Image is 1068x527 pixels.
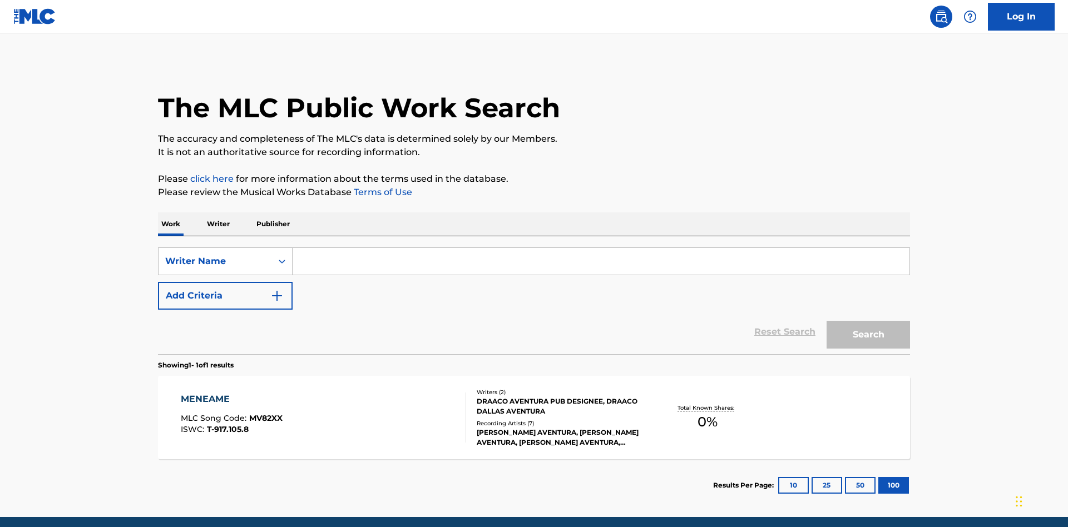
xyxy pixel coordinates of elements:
p: Showing 1 - 1 of 1 results [158,360,234,370]
span: T-917.105.8 [207,424,249,434]
p: Publisher [253,212,293,236]
div: Writers ( 2 ) [477,388,645,396]
img: MLC Logo [13,8,56,24]
p: Please review the Musical Works Database [158,186,910,199]
a: Log In [988,3,1055,31]
a: Terms of Use [352,187,412,197]
form: Search Form [158,247,910,354]
div: Drag [1016,485,1022,518]
a: MENEAMEMLC Song Code:MV82XXISWC:T-917.105.8Writers (2)DRAACO AVENTURA PUB DESIGNEE, DRAACO DALLAS... [158,376,910,459]
span: MLC Song Code : [181,413,249,423]
span: ISWC : [181,424,207,434]
p: Please for more information about the terms used in the database. [158,172,910,186]
img: help [963,10,977,23]
div: Help [959,6,981,28]
div: MENEAME [181,392,283,406]
div: Recording Artists ( 7 ) [477,419,645,427]
button: 25 [812,477,842,494]
div: Writer Name [165,255,265,268]
iframe: Chat Widget [1012,474,1068,527]
button: Add Criteria [158,282,293,310]
p: Results Per Page: [713,480,777,490]
button: 100 [878,477,909,494]
a: Public Search [930,6,952,28]
span: MV82XX [249,413,283,423]
button: 10 [778,477,809,494]
img: 9d2ae6d4665cec9f34b9.svg [270,289,284,302]
h1: The MLC Public Work Search [158,91,560,125]
p: Work [158,212,184,236]
button: 50 [845,477,876,494]
p: It is not an authoritative source for recording information. [158,146,910,159]
img: search [934,10,948,23]
p: The accuracy and completeness of The MLC's data is determined solely by our Members. [158,132,910,146]
span: 0 % [698,412,718,432]
div: DRAACO AVENTURA PUB DESIGNEE, DRAACO DALLAS AVENTURA [477,396,645,416]
p: Total Known Shares: [678,404,737,412]
a: click here [190,173,234,184]
div: [PERSON_NAME] AVENTURA, [PERSON_NAME] AVENTURA, [PERSON_NAME] AVENTURA, [PERSON_NAME] AVENTURA, [... [477,427,645,448]
p: Writer [204,212,233,236]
